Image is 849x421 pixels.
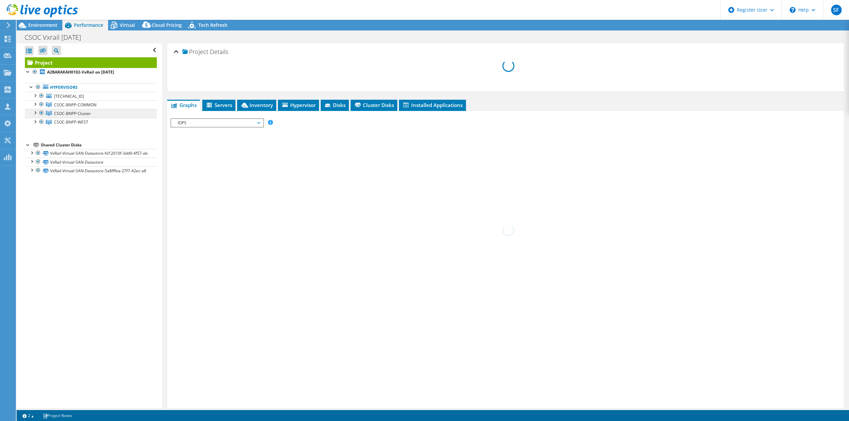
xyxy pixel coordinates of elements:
[170,102,197,108] span: Graphs
[152,22,182,28] span: Cloud Pricing
[54,111,91,116] span: CSOC-BNPP-Cluster
[120,22,135,28] span: Virtual
[47,69,114,75] b: A2BARAKAH0102-VxRail on [DATE]
[25,92,157,100] a: [TECHNICAL_ID]
[402,102,463,108] span: Installed Applications
[25,166,157,175] a: VxRail-Virtual-SAN-Datastore-5a8fffea-27f7-42ec-a8
[41,141,157,149] div: Shared Cluster Disks
[54,102,97,108] span: CSOC-BNPP-COMMON
[74,22,103,28] span: Performance
[170,408,249,421] h2: Advanced Graph Controls
[831,5,842,15] span: SF
[25,118,157,127] a: CSOC-BNPP-WEST
[354,102,394,108] span: Cluster Disks
[25,57,157,68] a: Project
[28,22,57,28] span: Environment
[281,102,316,108] span: Hypervisor
[206,102,232,108] span: Servers
[25,68,157,77] a: A2BARAKAH0102-VxRail on [DATE]
[22,34,91,41] h1: CSOC Vxrail [DATE]
[240,102,273,108] span: Inventory
[54,93,84,99] span: [TECHNICAL_ID]
[210,48,228,56] span: Details
[25,83,157,92] a: Hypervisors
[54,119,88,125] span: CSOC-BNPP-WEST
[18,411,38,420] a: 2
[25,158,157,166] a: VxRail-Virtual-SAN-Datastore
[174,119,260,127] span: IOPS
[38,411,77,420] a: Project Notes
[790,7,796,13] svg: \n
[25,109,157,118] a: CSOC-BNPP-Cluster
[25,149,157,158] a: VxRail-Virtual-SAN-Datastore-fd12010f-3dd9-4f57-ab
[182,49,208,55] span: Project
[324,102,346,108] span: Disks
[25,100,157,109] a: CSOC-BNPP-COMMON
[198,22,228,28] span: Tech Refresh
